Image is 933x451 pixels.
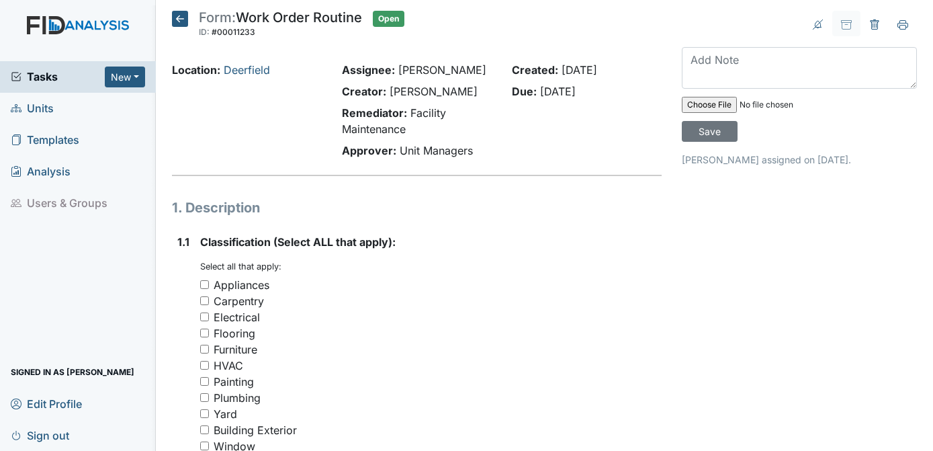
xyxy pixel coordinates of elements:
input: Flooring [200,329,209,337]
span: Unit Managers [400,144,473,157]
input: Electrical [200,313,209,321]
strong: Approver: [342,144,396,157]
div: Furniture [214,341,257,358]
span: Classification (Select ALL that apply): [200,235,396,249]
input: Building Exterior [200,425,209,434]
span: Signed in as [PERSON_NAME] [11,362,134,382]
div: Yard [214,406,237,422]
div: Electrical [214,309,260,325]
span: #00011233 [212,27,255,37]
strong: Assignee: [342,63,395,77]
span: Edit Profile [11,393,82,414]
input: Yard [200,409,209,418]
div: Plumbing [214,390,261,406]
span: Form: [199,9,236,26]
span: Sign out [11,425,69,446]
span: [PERSON_NAME] [390,85,478,98]
a: Tasks [11,69,105,85]
a: Deerfield [224,63,270,77]
strong: Remediator: [342,106,407,120]
span: Analysis [11,161,71,182]
input: Carpentry [200,296,209,305]
div: Building Exterior [214,422,297,438]
input: Plumbing [200,393,209,402]
span: [DATE] [540,85,576,98]
span: Templates [11,130,79,151]
div: Work Order Routine [199,11,362,40]
div: Painting [214,374,254,390]
div: Appliances [214,277,269,293]
span: Open [373,11,404,27]
input: Furniture [200,345,209,354]
h1: 1. Description [172,198,662,218]
strong: Created: [512,63,558,77]
label: 1.1 [177,234,189,250]
div: HVAC [214,358,243,374]
input: Appliances [200,280,209,289]
strong: Due: [512,85,537,98]
input: Painting [200,377,209,386]
strong: Location: [172,63,220,77]
button: New [105,67,145,87]
input: Window [200,442,209,450]
span: [DATE] [562,63,597,77]
small: Select all that apply: [200,261,281,272]
input: Save [682,121,738,142]
div: Carpentry [214,293,264,309]
span: ID: [199,27,210,37]
p: [PERSON_NAME] assigned on [DATE]. [682,153,917,167]
div: Flooring [214,325,255,341]
input: HVAC [200,361,209,370]
strong: Creator: [342,85,386,98]
span: Units [11,98,54,119]
span: [PERSON_NAME] [398,63,486,77]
